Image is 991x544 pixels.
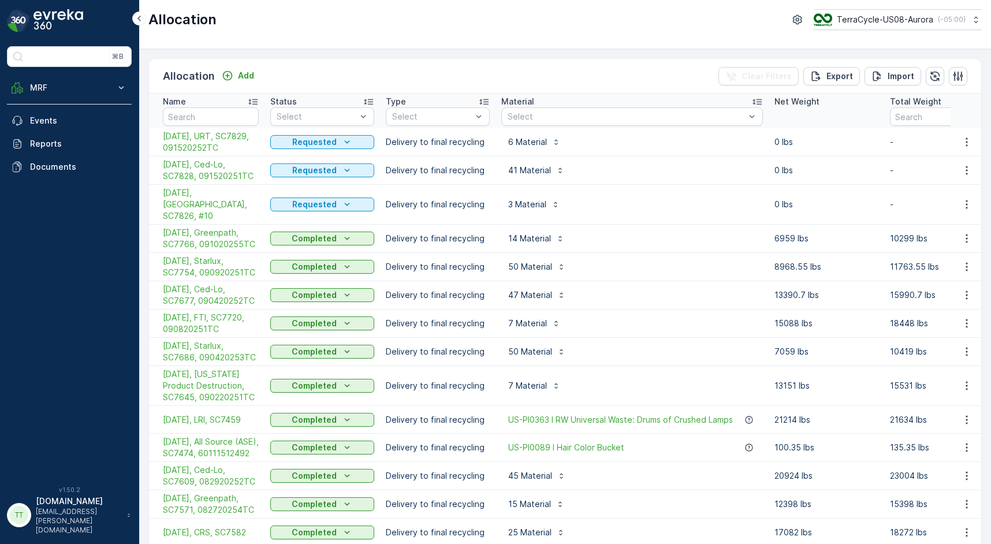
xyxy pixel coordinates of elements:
[163,96,186,107] p: Name
[501,314,568,333] button: 7 Material
[163,68,215,84] p: Allocation
[718,67,799,85] button: Clear Filters
[386,233,490,244] p: Delivery to final recycling
[163,187,259,222] a: 09/15/25, Mid America, SC7826, #10
[36,507,121,535] p: [EMAIL_ADDRESS][PERSON_NAME][DOMAIN_NAME]
[30,161,127,173] p: Documents
[774,470,878,482] p: 20924 lbs
[270,469,374,483] button: Completed
[163,107,259,126] input: Search
[508,289,552,301] p: 47 Material
[508,233,551,244] p: 14 Material
[270,316,374,330] button: Completed
[774,165,878,176] p: 0 lbs
[508,414,733,426] a: US-PI0363 I RW Universal Waste: Drums of Crushed Lamps
[814,9,982,30] button: TerraCycle-US08-Aurora(-05:00)
[774,414,878,426] p: 21214 lbs
[30,138,127,150] p: Reports
[774,442,878,453] p: 100.35 lbs
[508,498,551,510] p: 15 Material
[270,345,374,359] button: Completed
[270,198,374,211] button: Requested
[270,413,374,427] button: Completed
[508,346,552,357] p: 50 Material
[292,261,337,273] p: Completed
[292,414,337,426] p: Completed
[938,15,966,24] p: ( -05:00 )
[386,346,490,357] p: Delivery to final recycling
[163,464,259,487] a: 09/02/25, Ced-Lo, SC7609, 082920252TC
[501,229,572,248] button: 14 Material
[33,9,83,32] img: logo_dark-DEwI_e13.png
[386,442,490,453] p: Delivery to final recycling
[292,470,337,482] p: Completed
[163,131,259,154] a: 09/17/25, URT, SC7829, 091520252TC
[7,76,132,99] button: MRF
[270,232,374,245] button: Completed
[270,163,374,177] button: Requested
[163,131,259,154] span: [DATE], URT, SC7829, 091520252TC
[270,379,374,393] button: Completed
[501,467,573,485] button: 45 Material
[508,111,745,122] p: Select
[238,70,254,81] p: Add
[292,199,337,210] p: Requested
[774,199,878,210] p: 0 lbs
[292,318,337,329] p: Completed
[163,312,259,335] span: [DATE], FTI, SC7720, 090820251TC
[148,10,217,29] p: Allocation
[292,442,337,453] p: Completed
[163,227,259,250] a: 09/11/25, Greenpath, SC7766, 091020255TC
[386,261,490,273] p: Delivery to final recycling
[890,96,941,107] p: Total Weight
[217,69,259,83] button: Add
[7,9,30,32] img: logo
[270,441,374,454] button: Completed
[270,288,374,302] button: Completed
[270,260,374,274] button: Completed
[508,380,547,392] p: 7 Material
[508,442,624,453] a: US-PI0089 I Hair Color Bucket
[163,436,259,459] span: [DATE], All Source (ASE), SC7474, 60111512492
[36,495,121,507] p: [DOMAIN_NAME]
[386,96,406,107] p: Type
[865,67,921,85] button: Import
[837,14,933,25] p: TerraCycle-US08-Aurora
[501,342,573,361] button: 50 Material
[292,165,337,176] p: Requested
[774,233,878,244] p: 6959 lbs
[163,159,259,182] span: [DATE], Ced-Lo, SC7828, 091520251TC
[292,136,337,148] p: Requested
[508,199,546,210] p: 3 Material
[774,136,878,148] p: 0 lbs
[803,67,860,85] button: Export
[774,96,819,107] p: Net Weight
[508,136,547,148] p: 6 Material
[163,436,259,459] a: 08/22/25, All Source (ASE), SC7474, 60111512492
[163,464,259,487] span: [DATE], Ced-Lo, SC7609, 082920252TC
[508,165,551,176] p: 41 Material
[7,155,132,178] a: Documents
[7,109,132,132] a: Events
[112,52,124,61] p: ⌘B
[501,195,567,214] button: 3 Material
[386,199,490,210] p: Delivery to final recycling
[292,233,337,244] p: Completed
[163,493,259,516] a: 08/29/25, Greenpath, SC7571, 082720254TC
[386,527,490,538] p: Delivery to final recycling
[163,255,259,278] a: 09/10/25, Starlux, SC7754, 090920251TC
[163,312,259,335] a: 09/08/25, FTI, SC7720, 090820251TC
[270,497,374,511] button: Completed
[163,414,259,426] span: [DATE], LRI, SC7459
[163,255,259,278] span: [DATE], Starlux, SC7754, 090920251TC
[386,136,490,148] p: Delivery to final recycling
[774,261,878,273] p: 8968.55 lbs
[270,526,374,539] button: Completed
[501,258,573,276] button: 50 Material
[163,368,259,403] span: [DATE], [US_STATE] Product Destruction, SC7645, 090220251TC
[814,13,832,26] img: image_ci7OI47.png
[386,289,490,301] p: Delivery to final recycling
[888,70,914,82] p: Import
